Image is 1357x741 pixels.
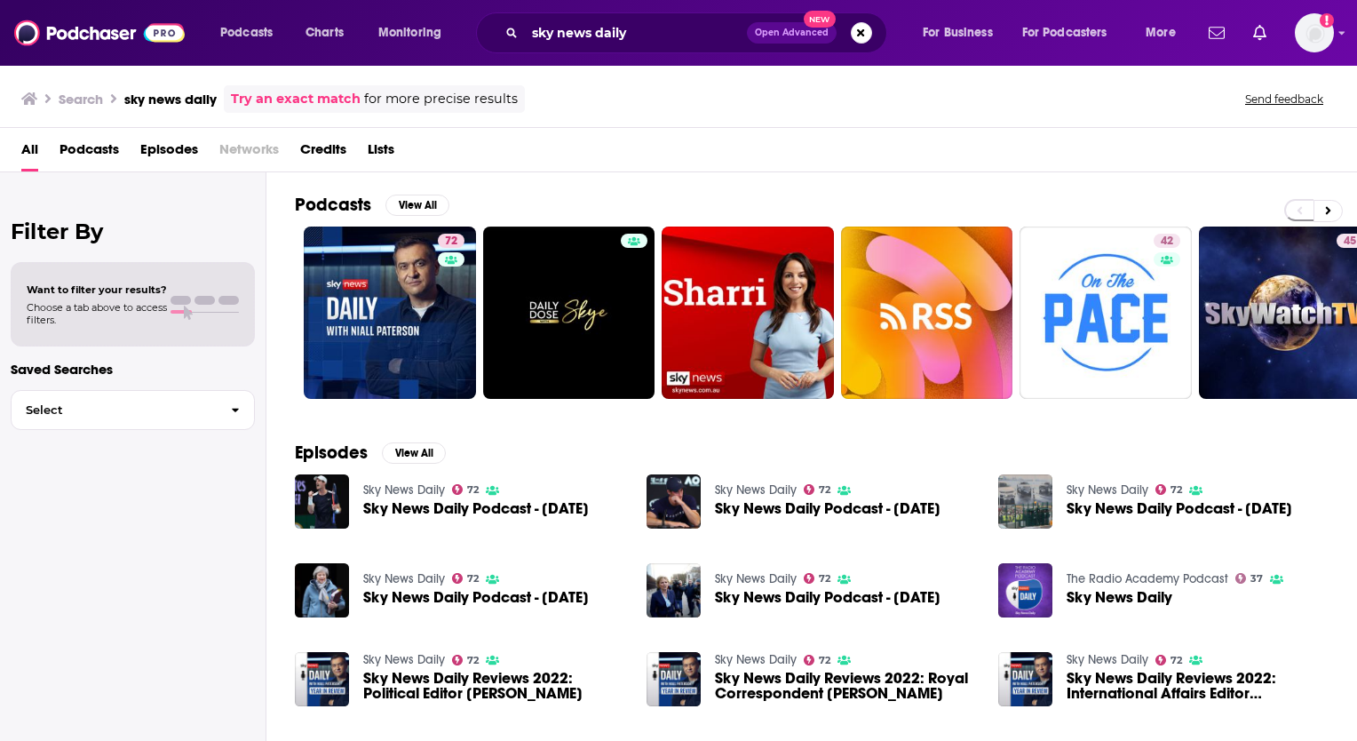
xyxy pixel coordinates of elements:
svg: Add a profile image [1320,13,1334,28]
a: PodcastsView All [295,194,449,216]
button: open menu [1133,19,1198,47]
span: New [804,11,836,28]
span: 37 [1250,575,1263,583]
img: User Profile [1295,13,1334,52]
a: Sky News Daily [363,652,445,667]
h2: Filter By [11,219,255,244]
a: 72 [304,227,476,399]
a: 42 [1020,227,1192,399]
img: Sky News Daily Podcast - Monday 14th January 2019 [295,474,349,529]
img: Sky News Daily Podcast - Thursday 10th January 2019 [998,474,1052,529]
span: 72 [819,486,830,494]
a: Sky News Daily Podcast - Thursday 10th January 2019 [1067,501,1292,516]
button: open menu [208,19,296,47]
a: Charts [294,19,354,47]
a: Podcasts [60,135,119,171]
a: 72 [438,234,464,248]
a: Credits [300,135,346,171]
span: For Business [923,20,993,45]
button: View All [382,442,446,464]
button: Select [11,390,255,430]
a: Sky News Daily [715,652,797,667]
span: Sky News Daily Podcast - [DATE] [363,501,589,516]
a: All [21,135,38,171]
a: Sky News Daily [1067,482,1148,498]
a: 72 [452,655,480,665]
a: Sky News Daily [1067,652,1148,667]
span: Networks [219,135,279,171]
a: Sky News Daily Podcast - Wednesday 9th January 2019 [363,590,589,605]
a: Sky News Daily Podcast - Monday 14th January 2019 [363,501,589,516]
span: 72 [1171,486,1182,494]
span: Charts [306,20,344,45]
a: Sky News Daily [715,482,797,498]
h2: Podcasts [295,194,371,216]
a: 72 [804,655,831,665]
h3: Search [59,91,103,108]
h2: Episodes [295,442,368,464]
a: 72 [1155,484,1183,495]
p: Saved Searches [11,361,255,378]
img: Sky News Daily Reviews 2022: Royal Correspondent Rhiannon Mills [647,652,701,706]
img: Podchaser - Follow, Share and Rate Podcasts [14,16,185,50]
span: for more precise results [364,89,518,109]
span: Want to filter your results? [27,283,167,296]
a: The Radio Academy Podcast [1067,571,1228,586]
button: open menu [910,19,1015,47]
span: 72 [819,575,830,583]
a: Try an exact match [231,89,361,109]
span: 72 [819,657,830,665]
span: Select [12,404,217,416]
a: Show notifications dropdown [1202,18,1232,48]
img: Sky News Daily [998,563,1052,617]
img: Sky News Daily Podcast - Wednesday 9th January 2019 [295,563,349,617]
a: Lists [368,135,394,171]
a: Sky News Daily [715,571,797,586]
img: Sky News Daily Reviews 2022: International Affairs Editor Dominic Waghorn [998,652,1052,706]
a: Sky News Daily Reviews 2022: Political Editor Beth Rigby [363,671,625,701]
h3: sky news daily [124,91,217,108]
a: 42 [1154,234,1180,248]
a: Show notifications dropdown [1246,18,1274,48]
a: Sky News Daily Podcast - Friday 11th January 2019 [715,501,940,516]
span: 72 [445,233,457,251]
button: Send feedback [1240,92,1329,107]
span: Sky News Daily Podcast - [DATE] [715,590,940,605]
span: Sky News Daily Podcast - [DATE] [715,501,940,516]
span: 45 [1344,233,1356,251]
span: Monitoring [378,20,441,45]
button: Show profile menu [1295,13,1334,52]
a: 72 [452,573,480,584]
span: Sky News Daily Podcast - [DATE] [1067,501,1292,516]
span: 72 [1171,657,1182,665]
button: open menu [366,19,464,47]
span: Sky News Daily Podcast - [DATE] [363,590,589,605]
a: Sky News Daily [1067,590,1172,605]
span: Open Advanced [755,28,829,37]
span: Sky News Daily Reviews 2022: International Affairs Editor [PERSON_NAME] [1067,671,1329,701]
a: Sky News Daily [363,571,445,586]
a: Sky News Daily Podcast - Tuesday 8th January 2019 [647,563,701,617]
span: 42 [1161,233,1173,251]
span: Choose a tab above to access filters. [27,301,167,326]
button: open menu [1011,19,1133,47]
a: Episodes [140,135,198,171]
img: Sky News Daily Reviews 2022: Political Editor Beth Rigby [295,652,349,706]
a: 72 [804,573,831,584]
a: 37 [1235,573,1264,584]
a: Sky News Daily Reviews 2022: Royal Correspondent Rhiannon Mills [715,671,977,701]
span: Sky News Daily Reviews 2022: Royal Correspondent [PERSON_NAME] [715,671,977,701]
a: Sky News Daily Reviews 2022: International Affairs Editor Dominic Waghorn [1067,671,1329,701]
button: Open AdvancedNew [747,22,837,44]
